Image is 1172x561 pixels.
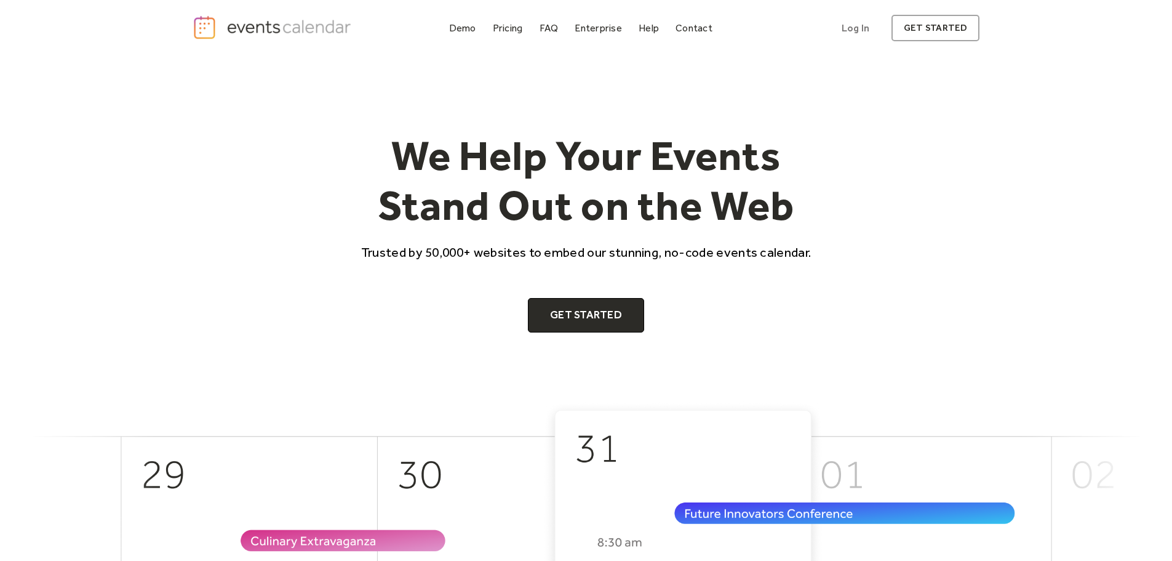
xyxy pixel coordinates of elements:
[350,243,823,261] p: Trusted by 50,000+ websites to embed our stunning, no-code events calendar.
[528,298,644,333] a: Get Started
[193,15,355,40] a: home
[639,25,659,31] div: Help
[444,20,481,36] a: Demo
[671,20,717,36] a: Contact
[570,20,626,36] a: Enterprise
[488,20,528,36] a: Pricing
[535,20,564,36] a: FAQ
[891,15,979,41] a: get started
[829,15,882,41] a: Log In
[634,20,664,36] a: Help
[540,25,559,31] div: FAQ
[493,25,523,31] div: Pricing
[575,25,621,31] div: Enterprise
[350,131,823,231] h1: We Help Your Events Stand Out on the Web
[676,25,712,31] div: Contact
[449,25,476,31] div: Demo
